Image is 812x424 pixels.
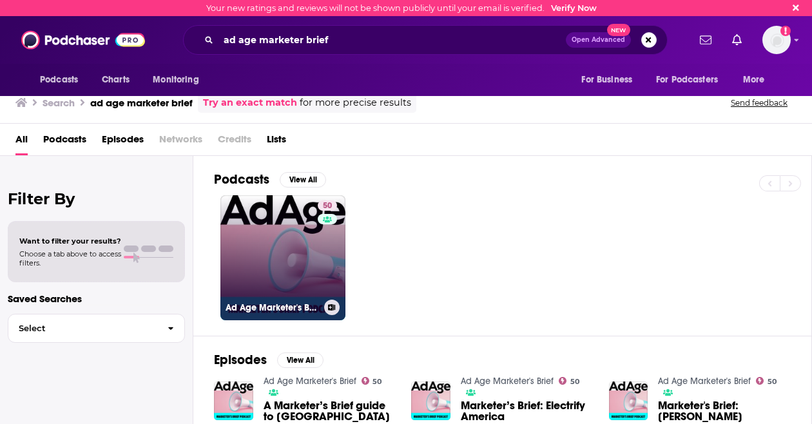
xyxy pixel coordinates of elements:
a: Episodes [102,129,144,155]
a: Ad Age Marketer's Brief [658,376,751,387]
span: Select [8,324,157,332]
a: 50 [362,377,382,385]
span: 50 [372,379,382,385]
a: Verify Now [551,3,597,13]
span: Choose a tab above to access filters. [19,249,121,267]
a: Podcasts [43,129,86,155]
button: open menu [648,68,737,92]
input: Search podcasts, credits, & more... [218,30,566,50]
a: Show notifications dropdown [695,29,717,51]
span: Networks [159,129,202,155]
span: 50 [570,379,579,385]
a: 50 [559,377,579,385]
span: Credits [218,129,251,155]
img: Marketer's Brief: Kraft Heinz [609,381,648,421]
span: For Podcasters [656,71,718,89]
p: Saved Searches [8,293,185,305]
button: View All [280,172,326,188]
span: A Marketer’s Brief guide to [GEOGRAPHIC_DATA] [264,400,396,422]
a: PodcastsView All [214,171,326,188]
h2: Filter By [8,189,185,208]
h3: Search [43,97,75,109]
div: Search podcasts, credits, & more... [183,25,668,55]
a: Ad Age Marketer's Brief [264,376,356,387]
a: Try an exact match [203,95,297,110]
span: 50 [323,200,332,213]
a: Lists [267,129,286,155]
span: Marketer's Brief: [PERSON_NAME] [658,400,791,422]
a: Marketer's Brief: Kraft Heinz [658,400,791,422]
h3: Ad Age Marketer's Brief [226,302,319,313]
button: Open AdvancedNew [566,32,631,48]
button: open menu [734,68,781,92]
a: 50Ad Age Marketer's Brief [220,195,345,320]
a: Marketer’s Brief: Electrify America [461,400,594,422]
a: EpisodesView All [214,352,324,368]
span: More [743,71,765,89]
span: Monitoring [153,71,198,89]
span: Want to filter your results? [19,236,121,246]
button: open menu [572,68,648,92]
img: User Profile [762,26,791,54]
span: Logged in as atenbroek [762,26,791,54]
span: for more precise results [300,95,411,110]
span: 50 [768,379,777,385]
h3: ad age marketer brief [90,97,193,109]
button: View All [277,352,324,368]
svg: Email not verified [780,26,791,36]
button: open menu [144,68,215,92]
button: Show profile menu [762,26,791,54]
a: Ad Age Marketer's Brief [461,376,554,387]
h2: Episodes [214,352,267,368]
span: New [607,24,630,36]
div: Your new ratings and reviews will not be shown publicly until your email is verified. [206,3,597,13]
span: For Business [581,71,632,89]
span: Podcasts [40,71,78,89]
img: Podchaser - Follow, Share and Rate Podcasts [21,28,145,52]
span: Charts [102,71,130,89]
button: open menu [31,68,95,92]
a: 50 [756,377,777,385]
span: Open Advanced [572,37,625,43]
button: Send feedback [727,97,791,108]
a: 50 [318,200,337,211]
button: Select [8,314,185,343]
a: All [15,129,28,155]
a: Show notifications dropdown [727,29,747,51]
img: A Marketer’s Brief guide to Cannes [214,381,253,421]
img: Marketer’s Brief: Electrify America [411,381,450,421]
a: Charts [93,68,137,92]
a: A Marketer’s Brief guide to Cannes [264,400,396,422]
h2: Podcasts [214,171,269,188]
